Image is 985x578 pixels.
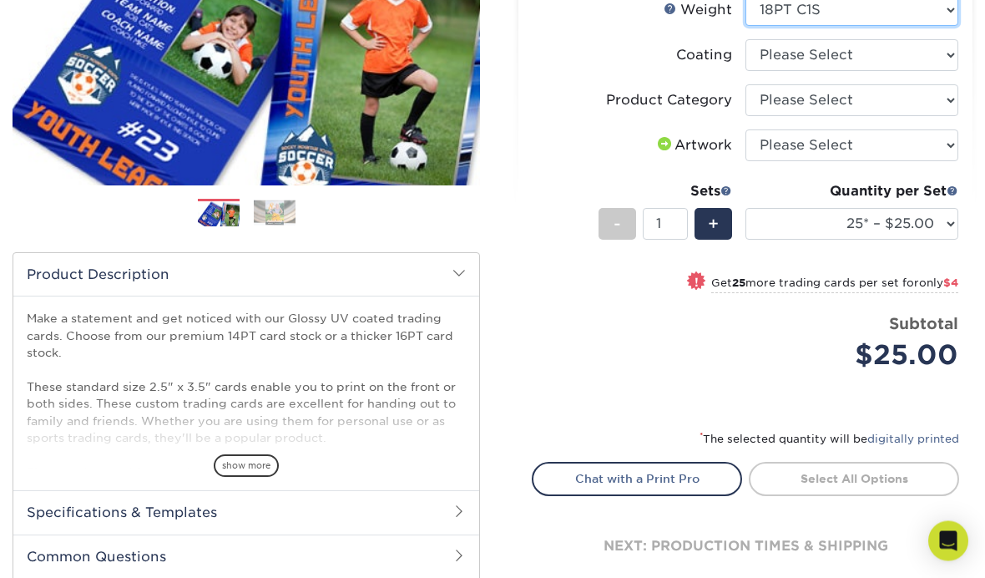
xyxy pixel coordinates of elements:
div: Product Category [606,91,732,111]
h2: Specifications & Templates [13,491,479,535]
a: digitally printed [867,433,959,446]
img: Trading Cards 02 [254,200,295,226]
a: Select All Options [749,463,959,496]
p: Make a statement and get noticed with our Glossy UV coated trading cards. Choose from our premium... [27,311,466,515]
small: The selected quantity will be [700,433,959,446]
img: Trading Cards 01 [198,200,240,230]
span: + [708,212,719,237]
div: Weight [664,1,732,21]
span: only [919,277,958,290]
span: - [614,212,621,237]
a: Chat with a Print Pro [532,463,742,496]
strong: Subtotal [889,315,958,333]
span: $4 [943,277,958,290]
strong: 25 [732,277,745,290]
div: $25.00 [758,336,958,376]
div: Open Intercom Messenger [928,521,968,561]
span: show more [214,455,279,478]
div: Coating [676,46,732,66]
h2: Product Description [13,254,479,297]
div: Artwork [654,136,732,156]
span: ! [695,274,699,292]
div: Sets [599,182,732,202]
small: Get more trading cards per set for [711,277,958,294]
div: Quantity per Set [745,182,958,202]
